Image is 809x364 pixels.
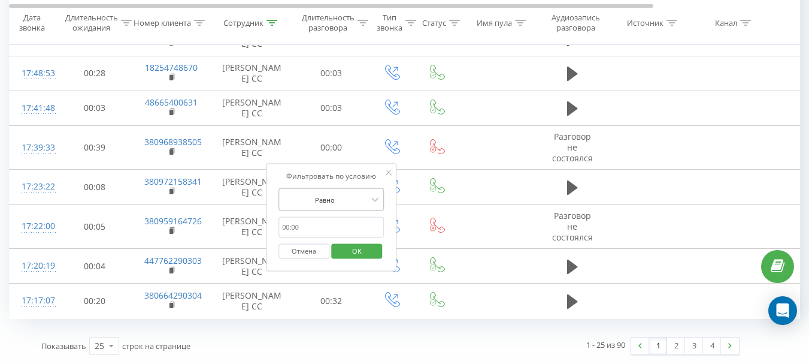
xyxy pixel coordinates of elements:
div: Имя пула [477,17,512,28]
td: 00:03 [294,91,369,125]
td: 00:05 [57,204,132,249]
td: 00:00 [294,125,369,170]
span: Разговор не состоялся [552,210,593,243]
span: OK [340,241,374,260]
td: 00:04 [57,249,132,284]
div: Длительность ожидания [65,13,118,33]
a: 3 [685,338,703,354]
div: 17:22:00 [22,215,46,238]
td: [PERSON_NAME] CC [210,249,294,284]
div: Номер клиента [134,17,191,28]
td: [PERSON_NAME] CC [210,284,294,318]
div: 17:41:48 [22,97,46,120]
td: 00:28 [57,56,132,91]
div: Фильтровать по условию [278,170,384,182]
td: 00:32 [294,284,369,318]
div: 17:39:33 [22,136,46,160]
span: Разговор не состоялся [552,131,593,164]
span: Показывать [41,341,86,351]
div: 17:17:07 [22,289,46,312]
div: Тип звонка [377,13,402,33]
div: Источник [627,17,663,28]
span: строк на странице [122,341,190,351]
button: Отмена [278,243,329,258]
div: Статус [422,17,446,28]
td: 00:39 [57,125,132,170]
a: 380664290304 [144,290,202,301]
div: 17:23:22 [22,175,46,198]
a: 2 [667,338,685,354]
a: 380968938505 [144,136,202,148]
td: 00:03 [57,91,132,125]
td: [PERSON_NAME] CC [210,56,294,91]
a: 380959164726 [144,215,202,227]
div: Канал [715,17,737,28]
td: 00:03 [294,56,369,91]
div: 17:20:19 [22,254,46,278]
div: 25 [95,340,104,352]
a: 48665400631 [145,97,198,108]
td: [PERSON_NAME] CC [210,91,294,125]
div: 17:48:53 [22,62,46,85]
a: 1 [649,338,667,354]
a: 4 [703,338,721,354]
div: 1 - 25 из 90 [586,339,625,351]
td: [PERSON_NAME] CC [210,204,294,249]
div: Дата звонка [10,13,54,33]
a: 447762290303 [144,255,202,266]
div: Аудиозапись разговора [547,13,605,33]
button: OK [331,243,382,258]
a: 18254748670 [145,62,198,73]
div: Длительность разговора [302,13,354,33]
td: 00:20 [57,284,132,318]
div: Open Intercom Messenger [768,296,797,325]
input: 00:00 [278,217,384,238]
div: Сотрудник [223,17,263,28]
a: 380972158341 [144,176,202,187]
td: [PERSON_NAME] CC [210,170,294,204]
td: 00:08 [57,170,132,204]
td: [PERSON_NAME] CC [210,125,294,170]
